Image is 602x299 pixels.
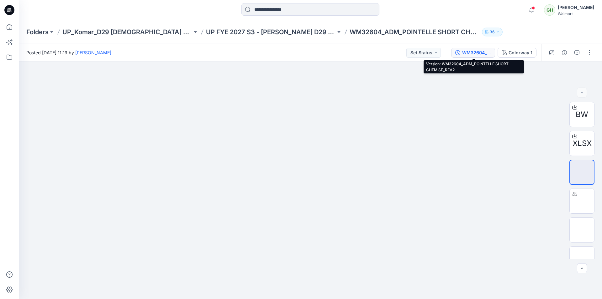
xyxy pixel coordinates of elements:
button: Details [559,48,569,58]
a: UP FYE 2027 S3 - [PERSON_NAME] D29 [DEMOGRAPHIC_DATA] Sleepwear [206,28,336,36]
p: WM32604_ADM_POINTELLE SHORT CHEMISE [350,28,479,36]
button: WM32604_ADM_POINTELLE SHORT CHEMISE_REV2 [451,48,495,58]
div: GH [544,4,555,16]
a: UP_Komar_D29 [DEMOGRAPHIC_DATA] Sleep [62,28,192,36]
div: WM32604_ADM_POINTELLE SHORT CHEMISE_REV2 [462,49,491,56]
button: 36 [482,28,503,36]
button: Colorway 1 [498,48,536,58]
a: Folders [26,28,49,36]
div: [PERSON_NAME] [558,4,594,11]
span: BW [576,109,588,120]
div: Walmart [558,11,594,16]
a: [PERSON_NAME] [75,50,111,55]
span: Posted [DATE] 11:19 by [26,49,111,56]
span: XLSX [573,138,592,149]
div: Colorway 1 [509,49,532,56]
p: 36 [490,29,495,35]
